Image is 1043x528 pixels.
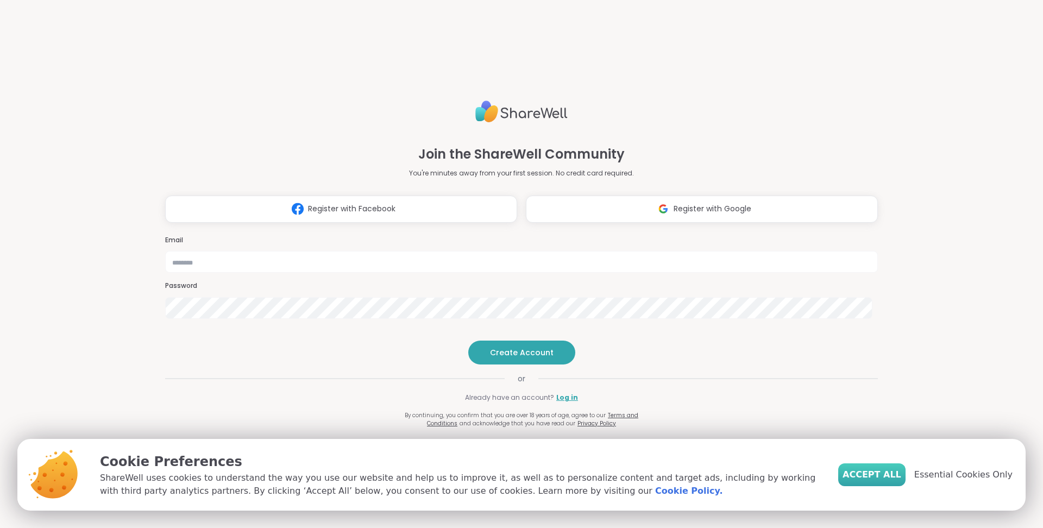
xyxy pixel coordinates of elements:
[577,419,616,428] a: Privacy Policy
[843,468,901,481] span: Accept All
[468,341,575,364] button: Create Account
[165,236,878,245] h3: Email
[409,168,634,178] p: You're minutes away from your first session. No credit card required.
[505,373,538,384] span: or
[475,96,568,127] img: ShareWell Logo
[308,203,395,215] span: Register with Facebook
[674,203,751,215] span: Register with Google
[653,199,674,219] img: ShareWell Logomark
[526,196,878,223] button: Register with Google
[490,347,554,358] span: Create Account
[100,472,821,498] p: ShareWell uses cookies to understand the way you use our website and help us to improve it, as we...
[427,411,638,428] a: Terms and Conditions
[460,419,575,428] span: and acknowledge that you have read our
[914,468,1013,481] span: Essential Cookies Only
[655,485,722,498] a: Cookie Policy.
[465,393,554,403] span: Already have an account?
[405,411,606,419] span: By continuing, you confirm that you are over 18 years of age, agree to our
[100,452,821,472] p: Cookie Preferences
[287,199,308,219] img: ShareWell Logomark
[556,393,578,403] a: Log in
[418,144,625,164] h1: Join the ShareWell Community
[838,463,906,486] button: Accept All
[165,196,517,223] button: Register with Facebook
[165,281,878,291] h3: Password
